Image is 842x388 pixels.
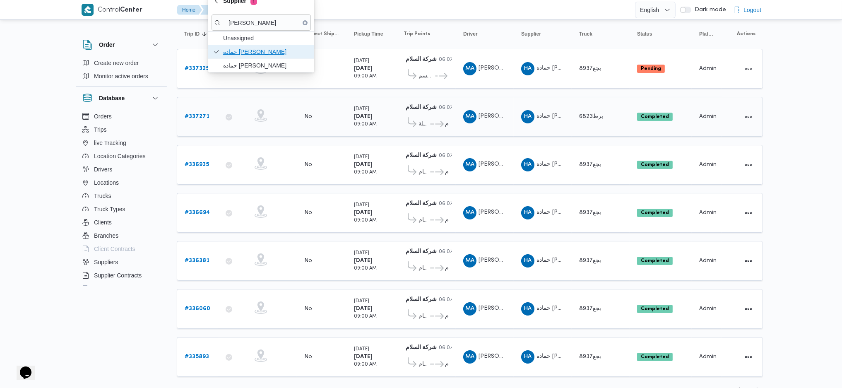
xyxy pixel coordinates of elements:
[579,354,601,359] span: بجع8937
[524,350,532,364] span: HA
[79,149,164,163] button: Location Categories
[185,66,209,71] b: # 337325
[699,162,717,167] span: Admin
[94,58,139,68] span: Create new order
[699,210,717,215] span: Admin
[524,158,532,171] span: HA
[439,346,462,350] small: 06:07 PM
[79,163,164,176] button: Drivers
[576,27,625,41] button: Truck
[94,164,112,174] span: Drivers
[79,176,164,189] button: Locations
[524,254,532,268] span: HA
[439,250,462,254] small: 06:07 PM
[94,270,142,280] span: Supplier Contracts
[742,254,755,268] button: Actions
[641,114,669,119] b: Completed
[579,258,601,263] span: بجع8937
[699,66,717,71] span: Admin
[536,210,599,215] span: حماده [PERSON_NAME]
[479,161,544,167] span: [PERSON_NAME][DATE]
[82,4,94,16] img: X8yXhbKr1z7QwAAAABJRU5ErkJggg==
[637,161,673,169] span: Completed
[406,201,437,206] b: شركة السلام
[354,251,369,255] small: [DATE]
[354,170,377,175] small: 09:00 AM
[465,62,474,75] span: MA
[536,161,599,167] span: حماده [PERSON_NAME]
[479,354,544,359] span: [PERSON_NAME][DATE]
[439,298,462,302] small: 06:07 PM
[637,353,673,361] span: Completed
[730,2,765,18] button: Logout
[79,70,164,83] button: Monitor active orders
[120,7,142,13] b: Center
[419,71,434,81] span: قسم [PERSON_NAME]
[524,110,532,123] span: HA
[521,31,541,37] span: Supplier
[185,162,209,167] b: # 336935
[354,66,373,71] b: [DATE]
[354,59,369,63] small: [DATE]
[304,305,312,313] div: No
[460,27,510,41] button: Driver
[185,114,209,119] b: # 337271
[637,209,673,217] span: Completed
[524,302,532,316] span: HA
[465,110,474,123] span: MA
[699,258,717,263] span: Admin
[524,206,532,219] span: HA
[304,113,312,120] div: No
[419,119,429,129] span: قسم الدخيلة
[521,62,534,75] div: Hamadah Ahmad Abadalihalaiam Bsaiona
[354,155,369,159] small: [DATE]
[463,110,476,123] div: Muhammad Abadalohab Rmdhan Muhammad Hassan
[479,65,544,71] span: [PERSON_NAME][DATE]
[201,31,208,37] svg: Sorted in descending order
[354,314,377,319] small: 09:00 AM
[406,57,437,62] b: شركة السلام
[354,210,373,215] b: [DATE]
[79,269,164,282] button: Supplier Contracts
[94,111,112,121] span: Orders
[742,110,755,123] button: Actions
[521,158,534,171] div: Hamadah Ahmad Abadalihalaiam Bsaiona
[465,158,474,171] span: MA
[223,47,309,57] span: حماده [PERSON_NAME]
[354,31,383,37] span: Pickup Time
[406,153,437,158] b: شركة السلام
[181,27,214,41] button: Trip IDSorted in descending order
[212,14,311,31] input: search filters
[579,114,603,119] span: برط6823
[94,284,115,294] span: Devices
[82,93,160,103] button: Database
[354,162,373,167] b: [DATE]
[354,218,377,223] small: 09:00 AM
[439,58,462,62] small: 06:07 PM
[637,305,673,313] span: Completed
[223,33,309,43] span: Unassigned
[94,204,125,214] span: Truck Types
[536,306,599,311] span: حماده [PERSON_NAME]
[637,31,652,37] span: Status
[641,258,669,263] b: Completed
[521,206,534,219] div: Hamadah Ahmad Abadalihalaiam Bsaiona
[94,125,107,135] span: Trips
[737,31,755,37] span: Actions
[304,353,312,361] div: No
[463,206,476,219] div: Muhammad Abadalohab Rmdhan Muhammad Hassan
[99,40,115,50] h3: Order
[524,62,532,75] span: HA
[691,7,726,13] span: Dark mode
[463,350,476,364] div: Muhammad Abadalohab Rmdhan Muhammad Hassan
[185,306,210,311] b: # 336060
[634,27,688,41] button: Status
[699,31,714,37] span: Platform
[185,304,210,314] a: #336060
[354,122,377,127] small: 09:00 AM
[8,355,35,380] iframe: chat widget
[79,216,164,229] button: Clients
[79,255,164,269] button: Suppliers
[185,208,210,218] a: #336694
[579,31,592,37] span: Truck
